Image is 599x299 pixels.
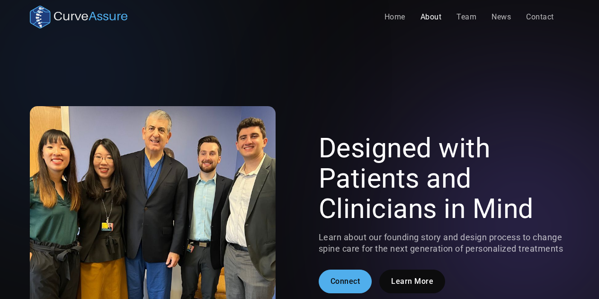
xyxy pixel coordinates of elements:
[319,232,569,254] p: Learn about our founding story and design process to change spine care for the next generation of...
[449,8,484,27] a: Team
[519,8,562,27] a: Contact
[319,133,569,224] h1: Designed with Patients and Clinicians in Mind
[379,270,445,293] a: Learn More
[30,6,127,28] a: home
[484,8,519,27] a: News
[377,8,413,27] a: Home
[319,270,372,293] a: Connect
[413,8,449,27] a: About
